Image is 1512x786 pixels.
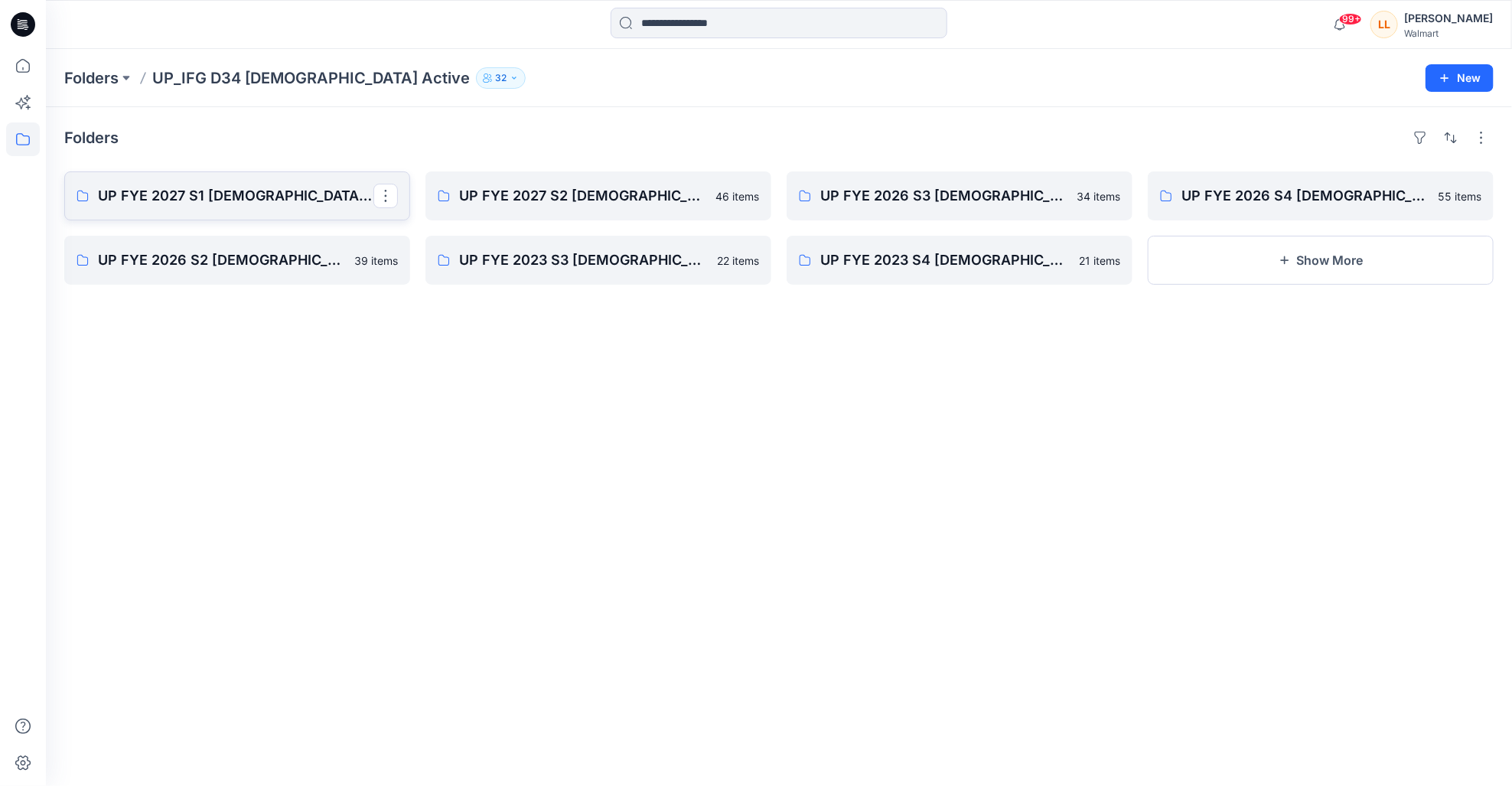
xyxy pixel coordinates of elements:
[1404,28,1493,39] div: Walmart
[98,249,345,271] p: UP FYE 2026 S2 [DEMOGRAPHIC_DATA] ACTIVE IFG
[820,249,1070,271] p: UP FYE 2023 S4 [DEMOGRAPHIC_DATA] Active IFG
[787,236,1132,285] a: UP FYE 2023 S4 [DEMOGRAPHIC_DATA] Active IFG21 items
[1181,185,1429,207] p: UP FYE 2026 S4 [DEMOGRAPHIC_DATA] ACTIVE IFG
[787,171,1132,220] a: UP FYE 2026 S3 [DEMOGRAPHIC_DATA] ACTIVE IFG34 items
[495,70,507,86] p: 32
[64,129,119,147] h4: Folders
[1339,13,1362,25] span: 99+
[64,236,410,285] a: UP FYE 2026 S2 [DEMOGRAPHIC_DATA] ACTIVE IFG39 items
[1148,236,1494,285] button: Show More
[459,185,706,207] p: UP FYE 2027 S2 [DEMOGRAPHIC_DATA] ACTIVE IFG
[98,185,373,207] p: UP FYE 2027 S1 [DEMOGRAPHIC_DATA] ACTIVE IFG
[1079,253,1120,269] p: 21 items
[354,253,398,269] p: 39 items
[64,67,119,89] a: Folders
[1370,11,1398,38] div: LL
[717,253,759,269] p: 22 items
[1438,188,1481,204] p: 55 items
[1148,171,1494,220] a: UP FYE 2026 S4 [DEMOGRAPHIC_DATA] ACTIVE IFG55 items
[425,236,771,285] a: UP FYE 2023 S3 [DEMOGRAPHIC_DATA] Active IFG22 items
[459,249,708,271] p: UP FYE 2023 S3 [DEMOGRAPHIC_DATA] Active IFG
[1426,64,1494,92] button: New
[1077,188,1120,204] p: 34 items
[425,171,771,220] a: UP FYE 2027 S2 [DEMOGRAPHIC_DATA] ACTIVE IFG46 items
[64,171,410,220] a: UP FYE 2027 S1 [DEMOGRAPHIC_DATA] ACTIVE IFG
[820,185,1067,207] p: UP FYE 2026 S3 [DEMOGRAPHIC_DATA] ACTIVE IFG
[152,67,470,89] p: UP_IFG D34 [DEMOGRAPHIC_DATA] Active
[715,188,759,204] p: 46 items
[1404,9,1493,28] div: [PERSON_NAME]
[476,67,526,89] button: 32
